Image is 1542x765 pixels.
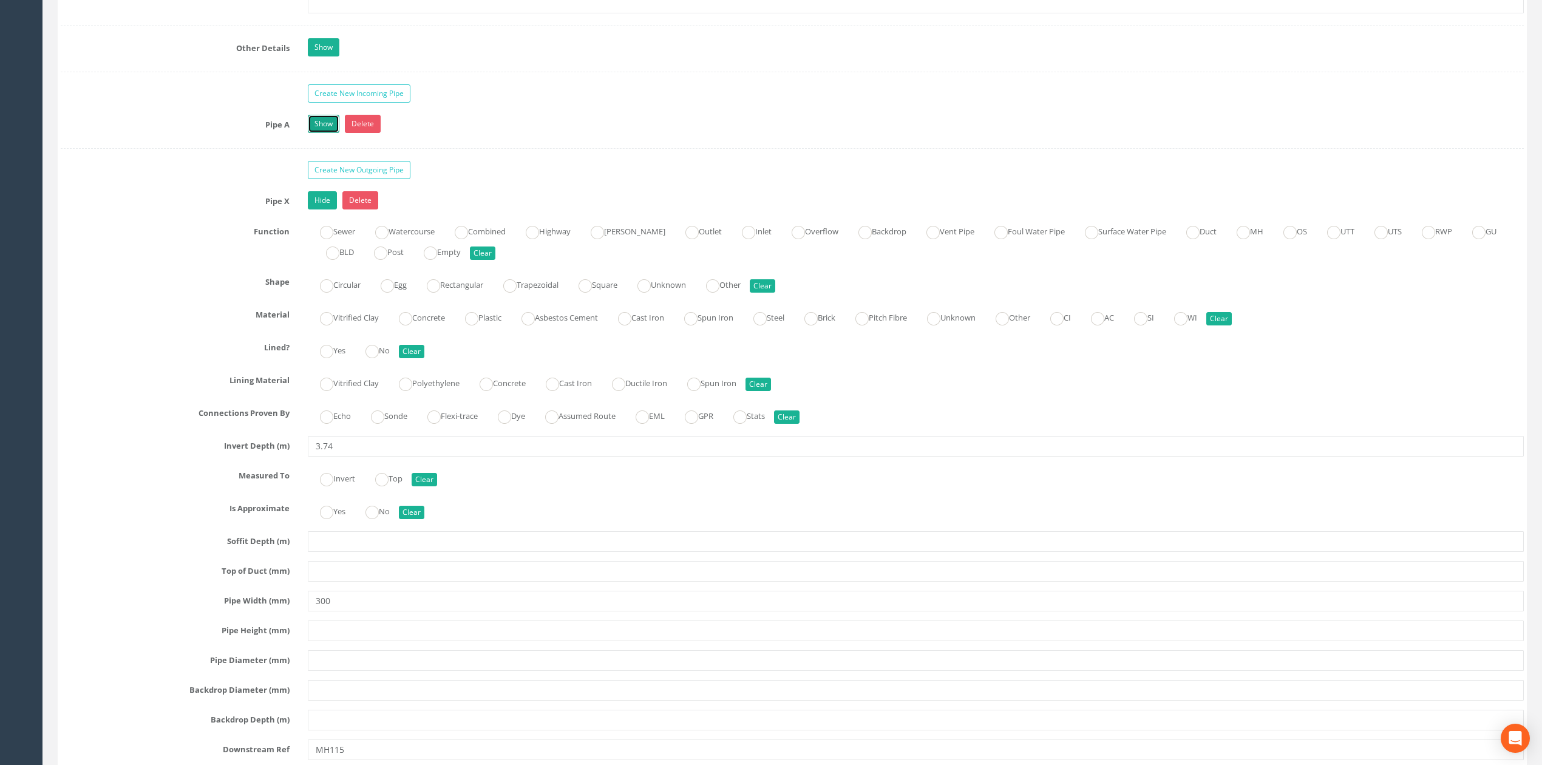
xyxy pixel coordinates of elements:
label: Rectangular [415,275,483,293]
label: Steel [741,308,784,325]
button: Clear [750,279,775,293]
label: Circular [308,275,361,293]
label: Vitrified Clay [308,373,379,391]
label: Is Approximate [52,498,299,514]
button: Clear [412,473,437,486]
label: Overflow [779,222,838,239]
label: CI [1038,308,1071,325]
label: SI [1122,308,1154,325]
label: Cast Iron [606,308,664,325]
label: Watercourse [363,222,435,239]
button: Clear [774,410,800,424]
label: RWP [1410,222,1452,239]
label: Outlet [673,222,722,239]
a: Delete [342,191,378,209]
label: Foul Water Pipe [982,222,1065,239]
label: Ductile Iron [600,373,667,391]
label: Other [983,308,1030,325]
label: Pitch Fibre [843,308,907,325]
label: Sewer [308,222,355,239]
label: Echo [308,406,351,424]
label: Asbestos Cement [509,308,598,325]
button: Clear [399,506,424,519]
label: EML [623,406,665,424]
label: Yes [308,501,345,519]
label: Soffit Depth (m) [52,531,299,547]
label: BLD [314,242,354,260]
label: UTT [1315,222,1354,239]
label: GU [1460,222,1496,239]
label: Concrete [467,373,526,391]
label: UTS [1362,222,1402,239]
label: Connections Proven By [52,403,299,419]
a: Create New Outgoing Pipe [308,161,410,179]
label: [PERSON_NAME] [579,222,665,239]
label: Square [566,275,617,293]
label: Backdrop Depth (m) [52,710,299,726]
label: Backdrop [846,222,906,239]
button: Clear [746,378,771,391]
label: Assumed Route [533,406,616,424]
label: No [353,341,390,358]
label: Duct [1174,222,1217,239]
label: Unknown [625,275,686,293]
a: Show [308,38,339,56]
button: Clear [1206,312,1232,325]
label: Function [52,222,299,237]
a: Show [308,115,339,133]
div: Open Intercom Messenger [1501,724,1530,753]
label: Polyethylene [387,373,460,391]
label: Invert Depth (m) [52,436,299,452]
a: Create New Incoming Pipe [308,84,410,103]
label: Egg [369,275,407,293]
label: Combined [443,222,506,239]
label: No [353,501,390,519]
label: Other [694,275,741,293]
label: Downstream Ref [52,739,299,755]
label: Yes [308,341,345,358]
label: Backdrop Diameter (mm) [52,680,299,696]
label: Top [363,469,402,486]
label: Concrete [387,308,445,325]
label: Pipe A [52,115,299,131]
label: MH [1224,222,1263,239]
label: Measured To [52,466,299,481]
label: Plastic [453,308,501,325]
label: Post [362,242,404,260]
label: Inlet [730,222,772,239]
label: Vent Pipe [914,222,974,239]
label: Dye [486,406,525,424]
label: Brick [792,308,835,325]
label: Shape [52,272,299,288]
label: Empty [412,242,461,260]
label: Pipe X [52,191,299,207]
label: OS [1271,222,1307,239]
label: Material [52,305,299,321]
button: Clear [470,246,495,260]
label: Lined? [52,338,299,353]
label: Top of Duct (mm) [52,561,299,577]
label: Trapezoidal [491,275,559,293]
label: Surface Water Pipe [1073,222,1166,239]
label: Cast Iron [534,373,592,391]
label: Invert [308,469,355,486]
label: Other Details [52,38,299,54]
label: Stats [721,406,765,424]
a: Hide [308,191,337,209]
label: Spun Iron [672,308,733,325]
label: Sonde [359,406,407,424]
label: AC [1079,308,1114,325]
a: Delete [345,115,381,133]
label: Pipe Diameter (mm) [52,650,299,666]
label: Pipe Height (mm) [52,620,299,636]
label: Highway [514,222,571,239]
label: Pipe Width (mm) [52,591,299,607]
label: Unknown [915,308,976,325]
label: Lining Material [52,370,299,386]
label: Vitrified Clay [308,308,379,325]
label: WI [1162,308,1197,325]
label: Spun Iron [675,373,736,391]
label: GPR [673,406,713,424]
label: Flexi-trace [415,406,478,424]
button: Clear [399,345,424,358]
